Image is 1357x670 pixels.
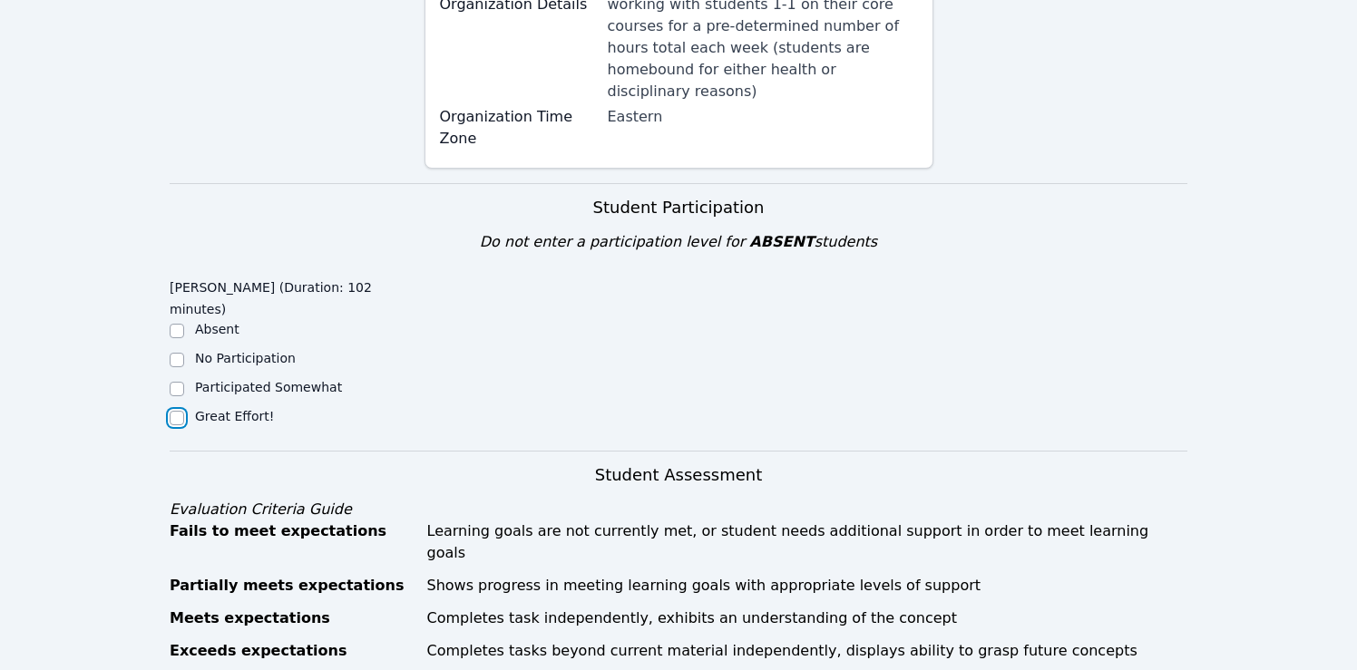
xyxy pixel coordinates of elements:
div: Meets expectations [170,607,416,629]
h3: Student Assessment [170,462,1187,488]
label: Great Effort! [195,409,274,423]
div: Shows progress in meeting learning goals with appropriate levels of support [427,575,1188,597]
label: Organization Time Zone [440,106,597,150]
span: ABSENT [749,233,814,250]
div: Partially meets expectations [170,575,416,597]
div: Learning goals are not currently met, or student needs additional support in order to meet learni... [427,520,1188,564]
label: Participated Somewhat [195,380,342,394]
div: Fails to meet expectations [170,520,416,564]
h3: Student Participation [170,195,1187,220]
label: No Participation [195,351,296,365]
div: Completes task independently, exhibits an understanding of the concept [427,607,1188,629]
div: Eastern [608,106,918,128]
label: Absent [195,322,239,336]
div: Exceeds expectations [170,640,416,662]
div: Do not enter a participation level for students [170,231,1187,253]
div: Completes tasks beyond current material independently, displays ability to grasp future concepts [427,640,1188,662]
div: Evaluation Criteria Guide [170,499,1187,520]
legend: [PERSON_NAME] (Duration: 102 minutes) [170,271,425,320]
